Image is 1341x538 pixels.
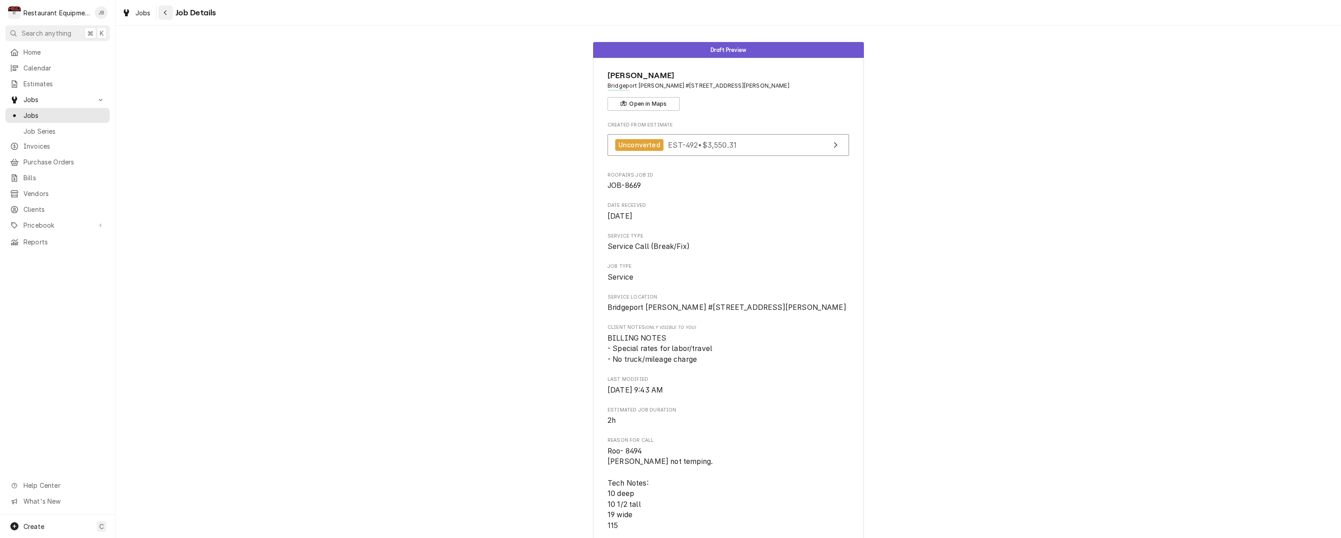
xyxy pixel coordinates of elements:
[5,202,110,217] a: Clients
[608,334,712,364] span: BILLING NOTES - Special rates for labor/travel - No truck/mileage charge
[608,181,641,190] span: JOB-8669
[23,205,105,214] span: Clients
[668,140,737,149] span: EST-492 • $3,550.31
[23,523,44,530] span: Create
[23,496,104,506] span: What's New
[5,61,110,75] a: Calendar
[608,437,849,444] span: Reason For Call
[608,415,849,426] span: Estimated Job Duration
[99,522,104,531] span: C
[158,5,173,20] button: Navigate back
[5,234,110,249] a: Reports
[23,79,105,89] span: Estimates
[5,186,110,201] a: Vendors
[608,294,849,313] div: Service Location
[23,173,105,182] span: Bills
[615,139,664,151] div: Unconverted
[608,82,849,90] span: Address
[5,76,110,91] a: Estimates
[23,141,105,151] span: Invoices
[608,324,849,365] div: [object Object]
[608,233,849,252] div: Service Type
[8,6,21,19] div: Restaurant Equipment Diagnostics's Avatar
[23,8,90,18] div: Restaurant Equipment Diagnostics
[608,272,849,283] span: Job Type
[608,212,632,220] span: [DATE]
[5,25,110,41] button: Search anything⌘K
[608,202,849,209] span: Date Received
[593,42,864,58] div: Status
[22,28,71,38] span: Search anything
[608,241,849,252] span: Service Type
[23,63,105,73] span: Calendar
[608,333,849,365] span: [object Object]
[608,202,849,221] div: Date Received
[608,294,849,301] span: Service Location
[608,172,849,179] span: Roopairs Job ID
[23,111,105,120] span: Jobs
[645,325,696,330] span: (Only Visible to You)
[608,172,849,191] div: Roopairs Job ID
[608,407,849,414] span: Estimated Job Duration
[608,70,849,82] span: Name
[608,180,849,191] span: Roopairs Job ID
[5,108,110,123] a: Jobs
[608,242,690,251] span: Service Call (Break/Fix)
[608,70,849,111] div: Client Information
[608,97,680,111] button: Open in Maps
[608,263,849,270] span: Job Type
[118,5,154,20] a: Jobs
[608,303,846,312] span: Bridgeport [PERSON_NAME] #[STREET_ADDRESS][PERSON_NAME]
[608,134,849,156] a: View Estimate
[23,95,92,104] span: Jobs
[608,386,663,394] span: [DATE] 9:43 AM
[5,218,110,233] a: Go to Pricebook
[608,211,849,222] span: Date Received
[608,416,616,425] span: 2h
[710,47,746,53] span: Draft Preview
[608,273,633,281] span: Service
[23,157,105,167] span: Purchase Orders
[135,8,151,18] span: Jobs
[95,6,107,19] div: JB
[5,45,110,60] a: Home
[608,122,849,129] span: Created From Estimate
[5,170,110,185] a: Bills
[608,324,849,331] span: Client Notes
[5,124,110,139] a: Job Series
[23,189,105,198] span: Vendors
[23,220,92,230] span: Pricebook
[608,302,849,313] span: Service Location
[608,407,849,426] div: Estimated Job Duration
[608,263,849,282] div: Job Type
[608,385,849,396] span: Last Modified
[100,28,104,38] span: K
[23,481,104,490] span: Help Center
[5,154,110,169] a: Purchase Orders
[23,237,105,247] span: Reports
[8,6,21,19] div: R
[87,28,93,38] span: ⌘
[173,7,216,19] span: Job Details
[5,139,110,154] a: Invoices
[5,478,110,493] a: Go to Help Center
[608,122,849,160] div: Created From Estimate
[5,92,110,107] a: Go to Jobs
[608,376,849,395] div: Last Modified
[23,126,105,136] span: Job Series
[608,233,849,240] span: Service Type
[608,376,849,383] span: Last Modified
[95,6,107,19] div: Jaired Brunty's Avatar
[5,494,110,509] a: Go to What's New
[23,47,105,57] span: Home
